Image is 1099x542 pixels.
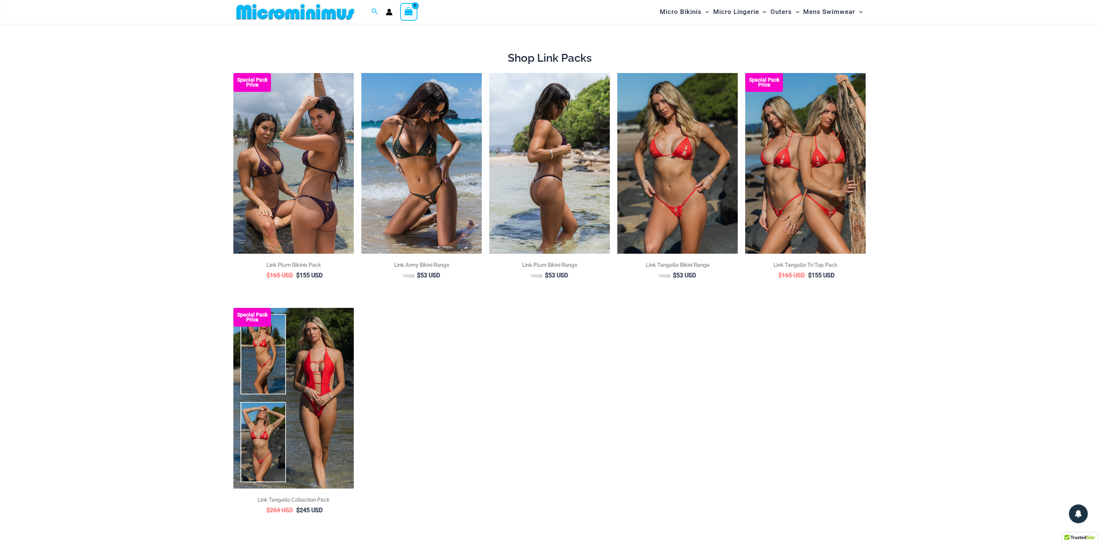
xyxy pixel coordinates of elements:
bdi: 165 USD [778,272,805,279]
span: From: [403,274,415,279]
bdi: 53 USD [673,272,696,279]
h2: Link Tangello Collection Pack [233,496,354,504]
span: $ [296,507,300,514]
a: Link Tangello Collection Pack [233,496,354,506]
a: Bikini Pack Bikini Pack BBikini Pack B [745,73,866,254]
a: View Shopping Cart, 1 items [400,3,417,20]
span: $ [673,272,676,279]
a: Link Plum 3070 Tri Top 4580 Micro 01Link Plum 3070 Tri Top 4580 Micro 05Link Plum 3070 Tri Top 45... [489,73,610,254]
img: Link Army 3070 Tri Top 2031 Cheeky 08 [361,73,482,254]
bdi: 165 USD [266,272,293,279]
a: OutersMenu ToggleMenu Toggle [769,2,801,21]
a: Bikini Pack Plum Link Plum 3070 Tri Top 4580 Micro 04Link Plum 3070 Tri Top 4580 Micro 04 [233,73,354,254]
img: Link Plum 3070 Tri Top 4580 Micro 05 [489,73,610,254]
a: Link Army 3070 Tri Top 2031 Cheeky 08Link Army 3070 Tri Top 2031 Cheeky 10Link Army 3070 Tri Top ... [361,73,482,254]
span: From: [531,274,543,279]
h2: Link Tangello Bikini Range [617,261,738,269]
a: Link Tangello 3070 Tri Top 4580 Micro 01Link Tangello 8650 One Piece Monokini 12Link Tangello 865... [617,73,738,254]
span: Micro Lingerie [713,2,759,21]
span: Menu Toggle [759,2,766,21]
h2: Shop Link Packs [233,51,866,65]
span: $ [266,272,270,279]
span: Menu Toggle [792,2,799,21]
a: Mens SwimwearMenu ToggleMenu Toggle [801,2,865,21]
img: Link Tangello 3070 Tri Top 4580 Micro 01 [617,73,738,254]
a: Link Army Bikini Range [361,261,482,271]
bdi: 155 USD [808,272,834,279]
a: Account icon link [386,9,393,15]
b: Special Pack Price [233,78,271,87]
h2: Link Tangello Tri Top Pack [745,261,866,269]
bdi: 53 USD [417,272,440,279]
a: Link Plum Bikinis Pack [233,261,354,271]
bdi: 53 USD [545,272,568,279]
span: $ [296,272,300,279]
span: Menu Toggle [855,2,863,21]
img: Bikini Pack Plum [233,73,354,254]
span: $ [417,272,420,279]
span: Micro Bikinis [660,2,702,21]
a: Micro LingerieMenu ToggleMenu Toggle [711,2,768,21]
h2: Link Plum Bikini Range [489,261,610,269]
span: Outers [770,2,792,21]
span: Menu Toggle [702,2,709,21]
span: From: [659,274,671,279]
a: Collection Pack Collection Pack BCollection Pack B [233,308,354,489]
a: Search icon link [371,7,378,17]
a: Link Tangello Bikini Range [617,261,738,271]
b: Special Pack Price [233,312,271,322]
span: $ [266,507,270,514]
img: Bikini Pack [745,73,866,254]
span: $ [778,272,782,279]
span: $ [545,272,548,279]
a: Link Plum Bikini Range [489,261,610,271]
bdi: 245 USD [296,507,323,514]
span: $ [808,272,811,279]
bdi: 264 USD [266,507,293,514]
nav: Site Navigation [657,1,866,23]
h2: Link Army Bikini Range [361,261,482,269]
span: Mens Swimwear [803,2,855,21]
a: Micro BikinisMenu ToggleMenu Toggle [658,2,711,21]
h2: Link Plum Bikinis Pack [233,261,354,269]
img: Collection Pack [233,308,354,489]
b: Special Pack Price [745,78,783,87]
img: MM SHOP LOGO FLAT [233,3,357,20]
bdi: 155 USD [296,272,323,279]
a: Link Tangello Tri Top Pack [745,261,866,271]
